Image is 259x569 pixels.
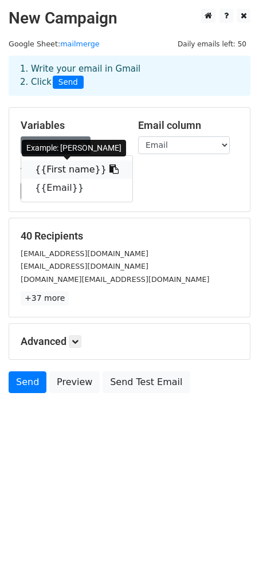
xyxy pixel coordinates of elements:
[103,371,190,393] a: Send Test Email
[21,160,132,179] a: {{First name}}
[202,514,259,569] iframe: Chat Widget
[53,76,84,89] span: Send
[21,179,132,197] a: {{Email}}
[174,38,250,50] span: Daily emails left: 50
[174,40,250,48] a: Daily emails left: 50
[9,9,250,28] h2: New Campaign
[21,275,209,284] small: [DOMAIN_NAME][EMAIL_ADDRESS][DOMAIN_NAME]
[21,249,148,258] small: [EMAIL_ADDRESS][DOMAIN_NAME]
[22,140,126,156] div: Example: [PERSON_NAME]
[21,335,238,348] h5: Advanced
[21,136,91,154] a: Copy/paste...
[11,62,248,89] div: 1. Write your email in Gmail 2. Click
[21,119,121,132] h5: Variables
[21,230,238,242] h5: 40 Recipients
[49,371,100,393] a: Preview
[138,119,238,132] h5: Email column
[21,262,148,270] small: [EMAIL_ADDRESS][DOMAIN_NAME]
[60,40,100,48] a: mailmerge
[9,371,46,393] a: Send
[21,291,69,305] a: +37 more
[9,40,100,48] small: Google Sheet:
